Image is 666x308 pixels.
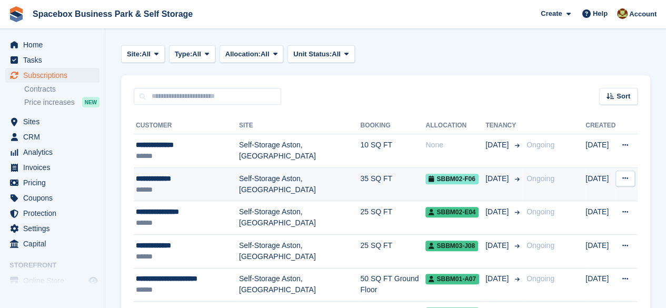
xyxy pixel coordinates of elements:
[360,201,425,235] td: 25 SQ FT
[360,134,425,168] td: 10 SQ FT
[593,8,608,19] span: Help
[425,140,485,151] div: None
[175,49,193,59] span: Type:
[239,201,360,235] td: Self-Storage Aston, [GEOGRAPHIC_DATA]
[82,97,100,107] div: NEW
[5,114,100,129] a: menu
[360,117,425,134] th: Booking
[23,145,86,160] span: Analytics
[134,117,239,134] th: Customer
[287,45,354,63] button: Unit Status: All
[23,37,86,52] span: Home
[23,114,86,129] span: Sites
[541,8,562,19] span: Create
[121,45,165,63] button: Site: All
[23,236,86,251] span: Capital
[5,206,100,221] a: menu
[585,134,615,168] td: [DATE]
[169,45,215,63] button: Type: All
[23,160,86,175] span: Invoices
[526,207,554,216] span: Ongoing
[360,167,425,201] td: 35 SQ FT
[8,6,24,22] img: stora-icon-8386f47178a22dfd0bd8f6a31ec36ba5ce8667c1dd55bd0f319d3a0aa187defe.svg
[617,91,630,102] span: Sort
[293,49,332,59] span: Unit Status:
[629,9,657,19] span: Account
[23,53,86,67] span: Tasks
[526,241,554,250] span: Ongoing
[23,206,86,221] span: Protection
[5,145,100,160] a: menu
[360,268,425,302] td: 50 SQ FT Ground Floor
[5,130,100,144] a: menu
[526,274,554,283] span: Ongoing
[526,141,554,149] span: Ongoing
[585,117,615,134] th: Created
[5,68,100,83] a: menu
[239,167,360,201] td: Self-Storage Aston, [GEOGRAPHIC_DATA]
[23,130,86,144] span: CRM
[5,160,100,175] a: menu
[23,68,86,83] span: Subscriptions
[5,175,100,190] a: menu
[23,191,86,205] span: Coupons
[425,241,478,251] span: SBBM03-J08
[5,37,100,52] a: menu
[485,173,511,184] span: [DATE]
[485,140,511,151] span: [DATE]
[585,234,615,268] td: [DATE]
[5,191,100,205] a: menu
[127,49,142,59] span: Site:
[485,240,511,251] span: [DATE]
[617,8,628,19] img: SAFA KAUSAR
[360,234,425,268] td: 25 SQ FT
[5,53,100,67] a: menu
[526,174,554,183] span: Ongoing
[261,49,270,59] span: All
[585,167,615,201] td: [DATE]
[485,117,522,134] th: Tenancy
[5,236,100,251] a: menu
[425,207,479,217] span: SBBM02-E04
[142,49,151,59] span: All
[24,96,100,108] a: Price increases NEW
[24,84,100,94] a: Contracts
[5,273,100,288] a: menu
[239,117,360,134] th: Site
[239,234,360,268] td: Self-Storage Aston, [GEOGRAPHIC_DATA]
[87,274,100,287] a: Preview store
[332,49,341,59] span: All
[192,49,201,59] span: All
[585,201,615,235] td: [DATE]
[220,45,284,63] button: Allocation: All
[425,174,478,184] span: SBBM02-F06
[485,273,511,284] span: [DATE]
[23,273,86,288] span: Online Store
[23,221,86,236] span: Settings
[425,274,479,284] span: SBBM01-A07
[23,175,86,190] span: Pricing
[225,49,261,59] span: Allocation:
[239,268,360,302] td: Self-Storage Aston, [GEOGRAPHIC_DATA]
[485,206,511,217] span: [DATE]
[239,134,360,168] td: Self-Storage Aston, [GEOGRAPHIC_DATA]
[9,260,105,271] span: Storefront
[425,117,485,134] th: Allocation
[28,5,197,23] a: Spacebox Business Park & Self Storage
[24,97,75,107] span: Price increases
[585,268,615,302] td: [DATE]
[5,221,100,236] a: menu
